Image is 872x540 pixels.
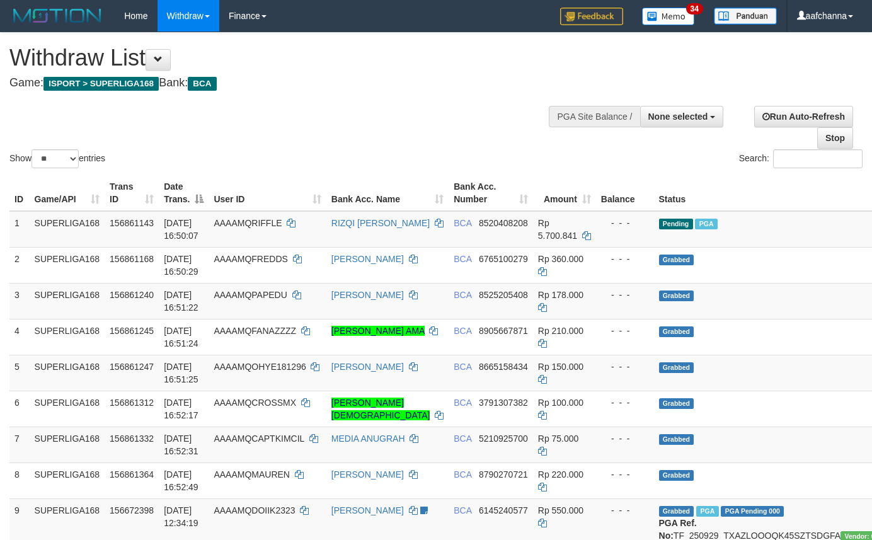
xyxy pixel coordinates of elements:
td: SUPERLIGA168 [30,462,105,498]
a: [PERSON_NAME] [331,362,404,372]
span: Grabbed [659,398,694,409]
span: BCA [454,398,471,408]
a: [PERSON_NAME] AMA [331,326,425,336]
span: Marked by aafsoycanthlai [696,506,718,517]
span: Rp 5.700.841 [538,218,577,241]
span: Rp 210.000 [538,326,583,336]
td: 4 [9,319,30,355]
span: Grabbed [659,434,694,445]
span: Copy 8905667871 to clipboard [479,326,528,336]
span: Rp 178.000 [538,290,583,300]
img: Button%20Memo.svg [642,8,695,25]
span: BCA [188,77,216,91]
span: Marked by aafchhiseyha [695,219,717,229]
span: [DATE] 16:52:17 [164,398,198,420]
th: User ID: activate to sort column ascending [209,175,326,211]
td: 2 [9,247,30,283]
td: 1 [9,211,30,248]
span: Rp 75.000 [538,434,579,444]
div: - - - [601,289,649,301]
span: [DATE] 16:52:31 [164,434,198,456]
span: BCA [454,469,471,480]
div: - - - [601,325,649,337]
img: Feedback.jpg [560,8,623,25]
td: SUPERLIGA168 [30,247,105,283]
span: [DATE] 16:52:49 [164,469,198,492]
a: [PERSON_NAME] [331,469,404,480]
label: Search: [739,149,863,168]
th: ID [9,175,30,211]
span: Grabbed [659,506,694,517]
span: BCA [454,434,471,444]
img: MOTION_logo.png [9,6,105,25]
div: - - - [601,396,649,409]
span: AAAAMQFREDDS [214,254,287,264]
span: Copy 8790270721 to clipboard [479,469,528,480]
span: [DATE] 16:51:25 [164,362,198,384]
span: [DATE] 16:51:22 [164,290,198,313]
a: Run Auto-Refresh [754,106,853,127]
span: ISPORT > SUPERLIGA168 [43,77,159,91]
button: None selected [640,106,724,127]
div: PGA Site Balance / [549,106,640,127]
div: - - - [601,432,649,445]
span: AAAAMQRIFFLE [214,218,282,228]
h1: Withdraw List [9,45,569,71]
input: Search: [773,149,863,168]
span: Copy 8520408208 to clipboard [479,218,528,228]
span: Copy 6145240577 to clipboard [479,505,528,515]
span: BCA [454,254,471,264]
span: AAAAMQFANAZZZZ [214,326,296,336]
div: - - - [601,217,649,229]
span: 156861168 [110,254,154,264]
span: BCA [454,362,471,372]
a: [PERSON_NAME][DEMOGRAPHIC_DATA] [331,398,430,420]
th: Trans ID: activate to sort column ascending [105,175,159,211]
span: 156861245 [110,326,154,336]
span: AAAAMQCAPTKIMCIL [214,434,304,444]
td: SUPERLIGA168 [30,283,105,319]
td: 6 [9,391,30,427]
select: Showentries [32,149,79,168]
span: Copy 3791307382 to clipboard [479,398,528,408]
td: 7 [9,427,30,462]
span: AAAAMQOHYE181296 [214,362,306,372]
span: BCA [454,218,471,228]
th: Game/API: activate to sort column ascending [30,175,105,211]
span: PGA Pending [721,506,784,517]
td: 8 [9,462,30,498]
span: 156672398 [110,505,154,515]
span: Rp 150.000 [538,362,583,372]
td: 5 [9,355,30,391]
span: 156861143 [110,218,154,228]
span: AAAAMQDOIIK2323 [214,505,295,515]
a: MEDIA ANUGRAH [331,434,405,444]
td: SUPERLIGA168 [30,391,105,427]
label: Show entries [9,149,105,168]
span: Grabbed [659,326,694,337]
td: SUPERLIGA168 [30,427,105,462]
span: 156861332 [110,434,154,444]
th: Date Trans.: activate to sort column descending [159,175,209,211]
img: panduan.png [714,8,777,25]
span: Grabbed [659,362,694,373]
span: Grabbed [659,290,694,301]
td: SUPERLIGA168 [30,319,105,355]
span: Rp 360.000 [538,254,583,264]
td: SUPERLIGA168 [30,211,105,248]
span: Rp 550.000 [538,505,583,515]
span: Rp 100.000 [538,398,583,408]
span: BCA [454,505,471,515]
span: AAAAMQPAPEDU [214,290,287,300]
span: 156861247 [110,362,154,372]
span: AAAAMQCROSSMX [214,398,296,408]
span: 156861240 [110,290,154,300]
span: Copy 5210925700 to clipboard [479,434,528,444]
span: 156861364 [110,469,154,480]
th: Bank Acc. Number: activate to sort column ascending [449,175,533,211]
span: 34 [686,3,703,14]
span: Copy 6765100279 to clipboard [479,254,528,264]
th: Balance [596,175,654,211]
span: AAAAMQMAUREN [214,469,290,480]
div: - - - [601,253,649,265]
